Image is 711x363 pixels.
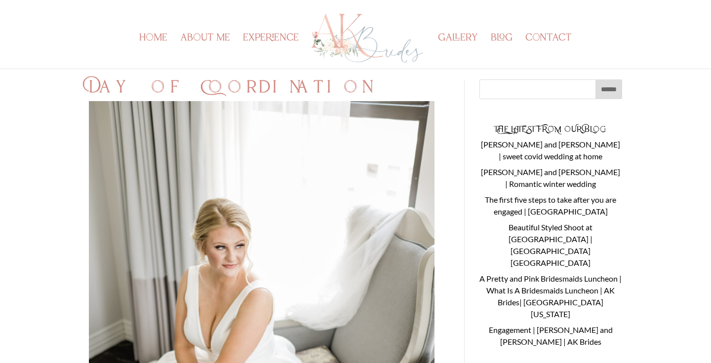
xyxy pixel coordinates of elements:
a: contact [525,35,572,69]
a: Beautiful Styled Shoot at [GEOGRAPHIC_DATA] | [GEOGRAPHIC_DATA] [GEOGRAPHIC_DATA] [509,222,592,267]
h4: The Latest from Our Blog [479,126,622,139]
a: blog [491,35,513,69]
a: [PERSON_NAME] and [PERSON_NAME] | Romantic winter wedding [481,167,620,188]
a: [PERSON_NAME] and [PERSON_NAME] | sweet covid wedding at home [481,140,620,161]
img: Los Angeles Wedding Planner - AK Brides [310,11,425,66]
h2: Day of Coordination [89,79,434,101]
a: about me [180,35,230,69]
a: gallery [438,35,478,69]
a: home [139,35,167,69]
a: A Pretty and Pink Bridesmaids Luncheon | What Is A Bridesmaids Luncheon | AK Brides| [GEOGRAPHIC_... [479,274,622,319]
a: The first five steps to take after you are engaged | [GEOGRAPHIC_DATA] [485,195,616,216]
a: Engagement | [PERSON_NAME] and [PERSON_NAME] | AK Brides [489,325,613,346]
a: experience [243,35,299,69]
